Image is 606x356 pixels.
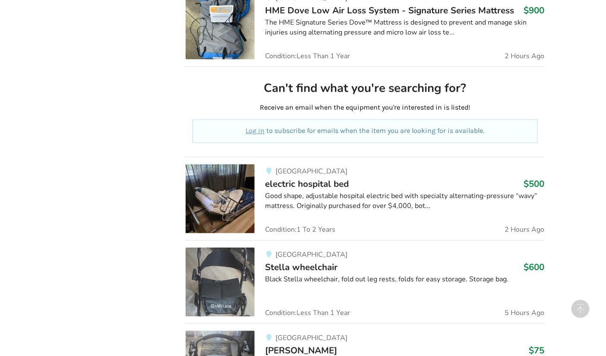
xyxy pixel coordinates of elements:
span: Stella wheelchair [265,261,338,274]
span: [GEOGRAPHIC_DATA] [275,250,347,260]
a: mobility-stella wheelchair [GEOGRAPHIC_DATA]Stella wheelchair$600Black Stella wheelchair, fold ou... [186,240,544,324]
span: HME Dove Low Air Loss System - Signature Series Mattress [265,4,514,16]
h2: Can't find what you're searching for? [193,81,537,96]
p: to subscribe for emails when the item you are looking for is available. [203,126,527,136]
p: Receive an email when the equipment you're interested in is listed! [193,103,537,113]
span: 5 Hours Ago [505,310,545,317]
span: Condition: Less Than 1 Year [265,53,350,60]
span: Condition: 1 To 2 Years [265,227,335,233]
h3: $600 [524,262,545,273]
span: 2 Hours Ago [505,53,545,60]
span: electric hospital bed [265,178,349,190]
div: Good shape, adjustable hospital electric bed with specialty alternating-pressure “wavy” mattress.... [265,192,544,211]
a: Log in [246,127,265,135]
span: Condition: Less Than 1 Year [265,310,350,317]
img: bedroom equipment-electric hospital bed [186,164,255,233]
div: Black Stella wheelchair, fold out leg rests, folds for easy storage. Storage bag. [265,275,544,285]
div: The HME Signature Series Dove™ Mattress is designed to prevent and manage skin injuries using alt... [265,18,544,38]
img: mobility-stella wheelchair [186,248,255,317]
a: bedroom equipment-electric hospital bed[GEOGRAPHIC_DATA]electric hospital bed$500Good shape, adju... [186,157,544,240]
span: [GEOGRAPHIC_DATA] [275,334,347,343]
h3: $500 [524,179,545,190]
h3: $900 [524,5,545,16]
span: [GEOGRAPHIC_DATA] [275,167,347,176]
span: 2 Hours Ago [505,227,545,233]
